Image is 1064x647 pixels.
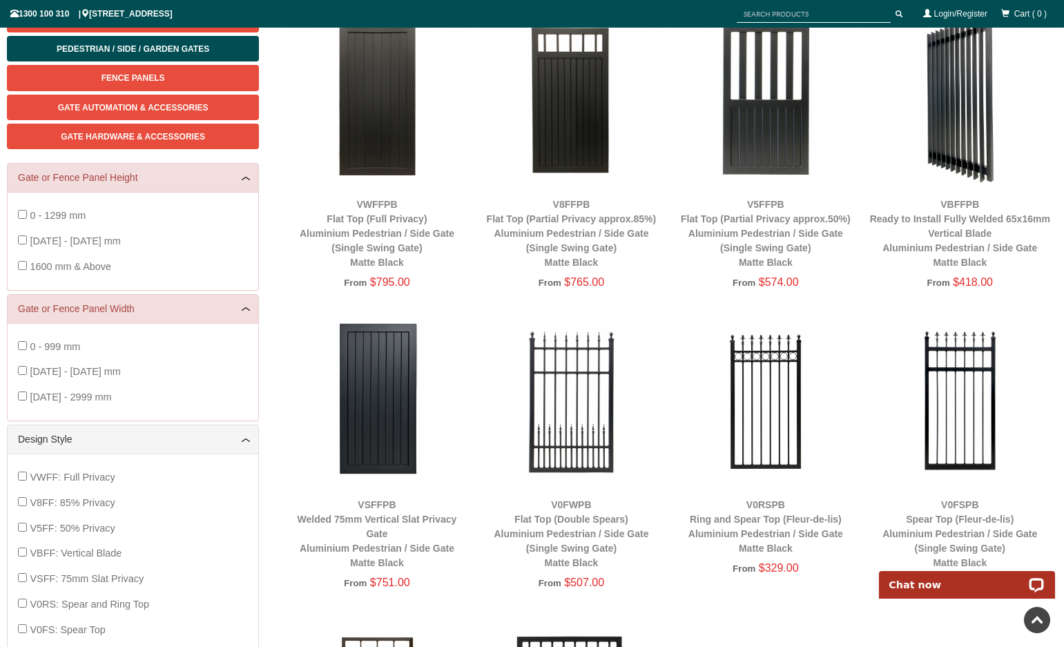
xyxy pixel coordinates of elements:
span: 0 - 999 mm [30,341,80,352]
span: 0 - 1299 mm [30,210,86,221]
span: From [539,278,561,288]
span: $751.00 [370,577,410,588]
span: VBFF: Vertical Blade [30,548,122,559]
img: V0RSPB - Ring and Spear Top (Fleur-de-lis) - Aluminium Pedestrian / Side Gate - Matte Black - Gat... [675,309,855,489]
span: $795.00 [370,276,410,288]
span: $418.00 [953,276,993,288]
a: V0RSPBRing and Spear Top (Fleur-de-lis)Aluminium Pedestrian / Side GateMatte Black [688,499,843,554]
span: V5FF: 50% Privacy [30,523,115,534]
a: V0FWPBFlat Top (Double Spears)Aluminium Pedestrian / Side Gate (Single Swing Gate)Matte Black [494,499,648,568]
span: Gate Hardware & Accessories [61,132,205,142]
input: SEARCH PRODUCTS [737,6,891,23]
a: V0FSPBSpear Top (Fleur-de-lis)Aluminium Pedestrian / Side Gate (Single Swing Gate)Matte Black [882,499,1037,568]
span: $329.00 [759,562,799,574]
img: V0FWPB - Flat Top (Double Spears) - Aluminium Pedestrian / Side Gate (Single Swing Gate) - Matte ... [481,309,661,489]
img: V8FFPB - Flat Top (Partial Privacy approx.85%) - Aluminium Pedestrian / Side Gate (Single Swing G... [481,8,661,189]
span: 1300 100 310 | [STREET_ADDRESS] [10,9,173,19]
span: V0RS: Spear and Ring Top [30,599,149,610]
a: VBFFPBReady to Install Fully Welded 65x16mm Vertical BladeAluminium Pedestrian / Side GateMatte B... [870,199,1050,268]
a: V8FFPBFlat Top (Partial Privacy approx.85%)Aluminium Pedestrian / Side Gate (Single Swing Gate)Ma... [487,199,657,268]
img: V0FSPB - Spear Top (Fleur-de-lis) - Aluminium Pedestrian / Side Gate (Single Swing Gate) - Matte ... [870,309,1050,489]
a: Design Style [18,432,248,447]
span: [DATE] - 2999 mm [30,392,111,403]
span: From [733,278,755,288]
a: Gate or Fence Panel Height [18,171,248,185]
a: Login/Register [934,9,987,19]
a: Gate Hardware & Accessories [7,124,259,149]
iframe: LiveChat chat widget [870,555,1064,599]
a: V5FFPBFlat Top (Partial Privacy approx.50%)Aluminium Pedestrian / Side Gate (Single Swing Gate)Ma... [681,199,851,268]
span: Pedestrian / Side / Garden Gates [57,44,209,54]
span: $574.00 [759,276,799,288]
a: Gate Automation & Accessories [7,95,259,120]
span: [DATE] - [DATE] mm [30,235,120,247]
span: $765.00 [564,276,604,288]
span: 1600 mm & Above [30,261,111,272]
img: V5FFPB - Flat Top (Partial Privacy approx.50%) - Aluminium Pedestrian / Side Gate (Single Swing G... [675,8,855,189]
span: VWFF: Full Privacy [30,472,115,483]
a: Gate or Fence Panel Width [18,302,248,316]
span: VSFF: 75mm Slat Privacy [30,573,144,584]
span: [DATE] - [DATE] mm [30,366,120,377]
a: Pedestrian / Side / Garden Gates [7,36,259,61]
a: VSFFPBWelded 75mm Vertical Slat Privacy GateAluminium Pedestrian / Side GateMatte Black [298,499,457,568]
span: From [344,578,367,588]
span: From [344,278,367,288]
img: VSFFPB - Welded 75mm Vertical Slat Privacy Gate - Aluminium Pedestrian / Side Gate - Matte Black ... [287,309,467,489]
img: VWFFPB - Flat Top (Full Privacy) - Aluminium Pedestrian / Side Gate (Single Swing Gate) - Matte B... [287,8,467,189]
span: Fence Panels [101,73,165,83]
span: $507.00 [564,577,604,588]
img: VBFFPB - Ready to Install Fully Welded 65x16mm Vertical Blade - Aluminium Pedestrian / Side Gate ... [870,8,1050,189]
span: V8FF: 85% Privacy [30,497,115,508]
span: From [733,563,755,574]
span: V0FS: Spear Top [30,624,105,635]
a: VWFFPBFlat Top (Full Privacy)Aluminium Pedestrian / Side Gate (Single Swing Gate)Matte Black [300,199,454,268]
span: From [539,578,561,588]
span: From [927,278,950,288]
span: Cart ( 0 ) [1014,9,1047,19]
span: Gate Automation & Accessories [58,103,209,113]
a: Fence Panels [7,65,259,90]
